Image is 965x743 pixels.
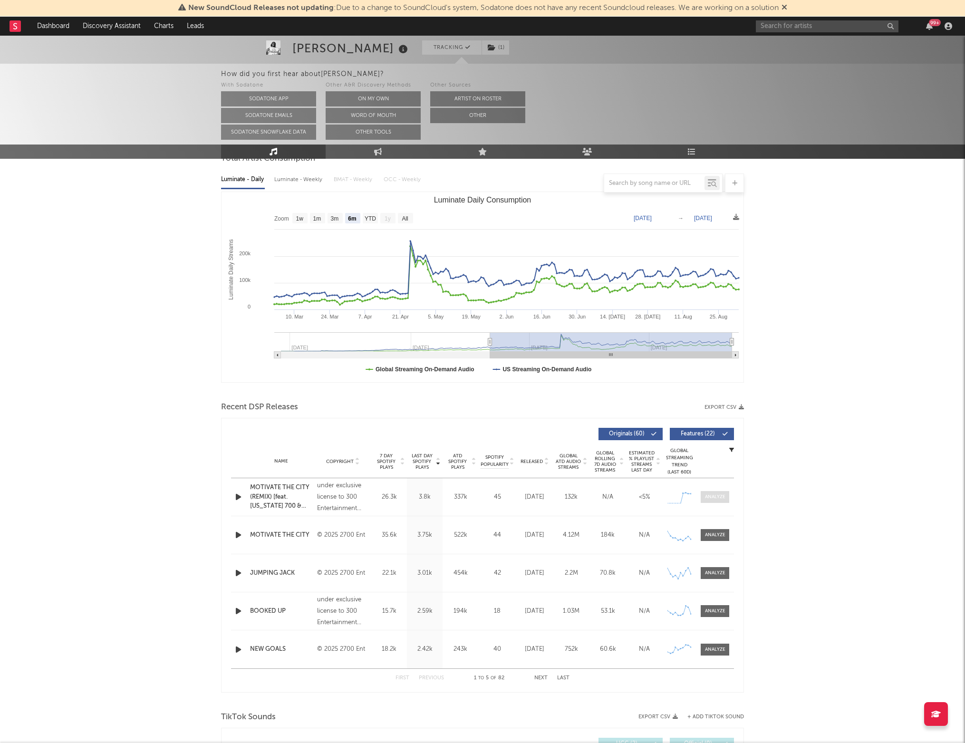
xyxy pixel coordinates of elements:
[502,366,591,373] text: US Streaming On-Demand Audio
[592,569,624,578] div: 70.8k
[221,68,965,80] div: How did you first hear about [PERSON_NAME] ?
[228,239,234,299] text: Luminate Daily Streams
[221,172,265,188] div: Luminate - Daily
[533,314,550,319] text: 16. Jun
[348,215,356,222] text: 6m
[519,531,550,540] div: [DATE]
[409,531,440,540] div: 3.75k
[221,91,316,106] button: Sodatone App
[250,569,312,578] a: JUMPING JACK
[687,714,744,720] button: + Add TikTok Sound
[250,607,312,616] a: BOOKED UP
[592,607,624,616] div: 53.1k
[670,428,734,440] button: Features(22)
[634,215,652,222] text: [DATE]
[628,531,660,540] div: N/A
[676,431,720,437] span: Features ( 22 )
[519,492,550,502] div: [DATE]
[481,569,514,578] div: 42
[605,431,648,437] span: Originals ( 60 )
[592,450,618,473] span: Global Rolling 7D Audio Streams
[519,569,550,578] div: [DATE]
[313,215,321,222] text: 1m
[147,17,180,36] a: Charts
[250,645,312,654] a: NEW GOALS
[929,19,941,26] div: 99 +
[481,531,514,540] div: 44
[555,531,587,540] div: 4.12M
[374,492,405,502] div: 26.3k
[592,492,624,502] div: N/A
[704,405,744,410] button: Export CSV
[628,607,660,616] div: N/A
[481,492,514,502] div: 45
[445,569,476,578] div: 454k
[358,314,372,319] text: 7. Apr
[519,645,550,654] div: [DATE]
[392,314,409,319] text: 21. Apr
[430,108,525,123] button: Other
[445,531,476,540] div: 522k
[317,568,369,579] div: © 2025 2700 Ent
[445,492,476,502] div: 337k
[430,91,525,106] button: Artist on Roster
[409,453,434,470] span: Last Day Spotify Plays
[317,530,369,541] div: © 2025 2700 Ent
[409,607,440,616] div: 2.59k
[481,454,509,468] span: Spotify Popularity
[600,314,625,319] text: 14. [DATE]
[628,645,660,654] div: N/A
[534,675,548,681] button: Next
[628,450,655,473] span: Estimated % Playlist Streams Last Day
[221,153,315,164] span: Total Artist Consumption
[445,645,476,654] div: 243k
[445,607,476,616] div: 194k
[374,645,405,654] div: 18.2k
[296,215,304,222] text: 1w
[555,492,587,502] div: 132k
[521,459,543,464] span: Released
[638,714,678,720] button: Export CSV
[248,304,251,309] text: 0
[555,607,587,616] div: 1.03M
[604,180,704,187] input: Search by song name or URL
[180,17,211,36] a: Leads
[422,40,482,55] button: Tracking
[317,594,369,628] div: under exclusive license to 300 Entertainment LLC., © 2025 Only Sun Music Group LLC
[76,17,147,36] a: Discovery Assistant
[481,645,514,654] div: 40
[326,459,354,464] span: Copyright
[462,314,481,319] text: 19. May
[250,531,312,540] a: MOTIVATE THE CITY
[326,125,421,140] button: Other Tools
[628,569,660,578] div: N/A
[30,17,76,36] a: Dashboard
[519,607,550,616] div: [DATE]
[286,314,304,319] text: 10. Mar
[385,215,391,222] text: 1y
[374,607,405,616] div: 15.7k
[221,125,316,140] button: Sodatone Snowflake Data
[557,675,569,681] button: Last
[321,314,339,319] text: 24. Mar
[409,492,440,502] div: 3.8k
[250,458,312,465] div: Name
[188,4,779,12] span: : Due to a change to SoundCloud's system, Sodatone does not have any recent Soundcloud releases. ...
[491,676,496,680] span: of
[592,645,624,654] div: 60.6k
[396,675,409,681] button: First
[555,453,581,470] span: Global ATD Audio Streams
[678,714,744,720] button: + Add TikTok Sound
[239,251,251,256] text: 200k
[409,569,440,578] div: 3.01k
[482,40,510,55] span: ( 1 )
[365,215,376,222] text: YTD
[326,91,421,106] button: On My Own
[675,314,692,319] text: 11. Aug
[482,40,509,55] button: (1)
[250,483,312,511] div: MOTIVATE THE CITY (REMIX) [feat. [US_STATE] 700 & Zillionaire Doe]
[317,480,369,514] div: under exclusive license to 300 Entertainment LLC., © 2025 Only Sun Music Group LLC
